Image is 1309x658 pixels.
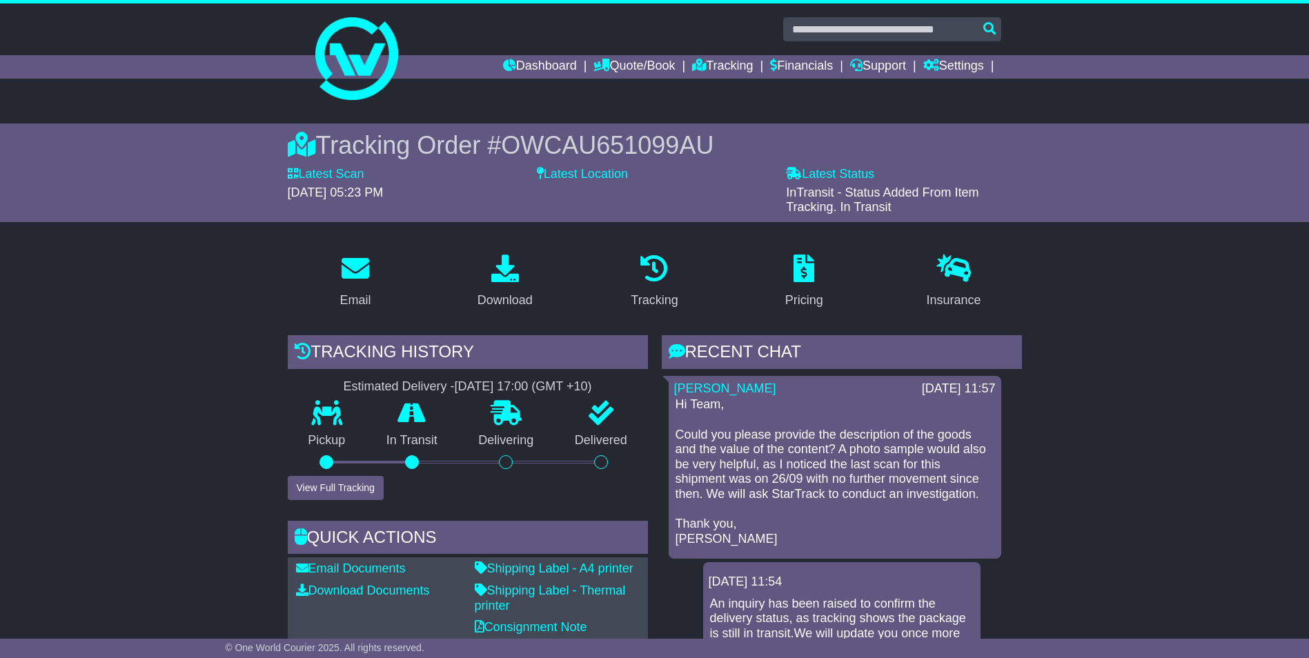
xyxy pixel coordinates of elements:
div: Insurance [927,291,981,310]
span: InTransit - Status Added From Item Tracking. In Transit [786,186,978,215]
p: In Transit [366,433,458,448]
a: Shipping Label - A4 printer [475,561,633,575]
a: Email Documents [296,561,406,575]
div: Download [478,291,533,310]
a: Pricing [776,250,832,315]
a: Consignment Note [475,620,587,634]
a: Quote/Book [593,55,675,79]
button: View Full Tracking [288,476,384,500]
div: RECENT CHAT [662,335,1022,372]
div: Tracking history [288,335,648,372]
a: Settings [923,55,984,79]
p: Delivered [554,433,648,448]
div: [DATE] 17:00 (GMT +10) [455,379,592,395]
p: Delivering [458,433,555,448]
p: Pickup [288,433,366,448]
a: Financials [770,55,833,79]
a: Download Documents [296,584,430,597]
p: Hi Team, Could you please provide the description of the goods and the value of the content? A ph... [676,397,994,546]
span: OWCAU651099AU [501,131,713,159]
div: [DATE] 11:54 [709,575,975,590]
a: Tracking [622,250,687,315]
label: Latest Scan [288,167,364,182]
div: [DATE] 11:57 [922,381,996,397]
a: Download [469,250,542,315]
a: Support [850,55,906,79]
div: Pricing [785,291,823,310]
div: Quick Actions [288,521,648,558]
div: Email [339,291,371,310]
a: Dashboard [503,55,577,79]
label: Latest Status [786,167,874,182]
div: Tracking [631,291,678,310]
a: Email [331,250,380,315]
label: Latest Location [537,167,628,182]
a: Insurance [918,250,990,315]
a: [PERSON_NAME] [674,381,776,395]
span: [DATE] 05:23 PM [288,186,384,199]
span: © One World Courier 2025. All rights reserved. [225,642,424,653]
a: Tracking [692,55,753,79]
div: Estimated Delivery - [288,379,648,395]
div: Tracking Order # [288,130,1022,160]
a: Shipping Label - Thermal printer [475,584,626,612]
